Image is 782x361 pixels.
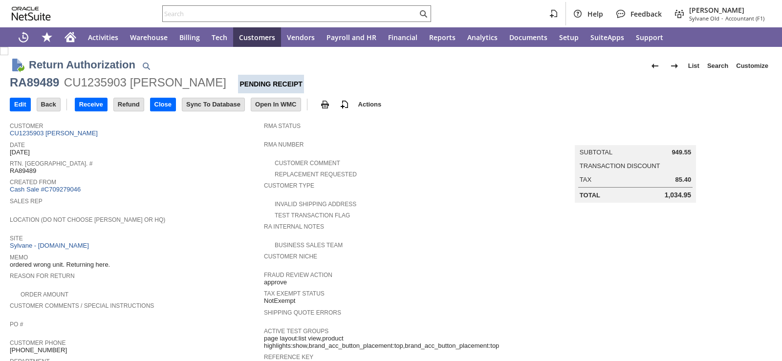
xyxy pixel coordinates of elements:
a: Documents [503,27,553,47]
span: 1,034.95 [665,191,692,199]
a: Cash Sale #C709279046 [10,186,81,193]
span: 85.40 [675,176,692,184]
a: Customers [233,27,281,47]
input: Close [151,98,175,111]
span: [PHONE_NUMBER] [10,346,67,354]
span: Feedback [630,9,662,19]
span: [PERSON_NAME] [689,5,764,15]
input: Back [37,98,60,111]
a: Actions [354,101,386,108]
a: Reason For Return [10,273,75,279]
div: RA89489 [10,75,59,90]
span: Billing [179,33,200,42]
span: Financial [388,33,417,42]
span: Payroll and HR [326,33,376,42]
a: Search [703,58,732,74]
div: Shortcuts [35,27,59,47]
a: Financial [382,27,423,47]
a: Reference Key [264,354,313,361]
a: Memo [10,254,28,261]
a: Recent Records [12,27,35,47]
span: Vendors [287,33,315,42]
a: Warehouse [124,27,174,47]
a: Customer Niche [264,253,317,260]
a: Replacement Requested [275,171,357,178]
a: Site [10,235,23,242]
a: Customer [10,123,43,129]
a: Test Transaction Flag [275,212,350,219]
a: Fraud Review Action [264,272,332,278]
a: Invalid Shipping Address [275,201,356,208]
a: Tech [206,27,233,47]
a: Shipping Quote Errors [264,309,341,316]
a: Customize [732,58,772,74]
a: Activities [82,27,124,47]
img: print.svg [319,99,331,110]
img: Quick Find [140,60,152,72]
span: Support [636,33,663,42]
span: Documents [509,33,547,42]
span: NotExempt [264,297,295,305]
a: Customer Comment [275,160,340,167]
div: Pending Receipt [238,75,304,93]
a: Customer Type [264,182,314,189]
span: ordered wrong unit. Returning here. [10,261,110,269]
svg: logo [12,7,51,21]
input: Open In WMC [251,98,301,111]
span: [DATE] [10,149,30,156]
svg: Search [417,8,429,20]
h1: Return Authorization [29,57,135,73]
svg: Shortcuts [41,31,53,43]
svg: Recent Records [18,31,29,43]
a: Rtn. [GEOGRAPHIC_DATA]. # [10,160,92,167]
span: Customers [239,33,275,42]
span: Activities [88,33,118,42]
div: CU1235903 [PERSON_NAME] [64,75,226,90]
a: Customer Comments / Special Instructions [10,302,154,309]
a: Business Sales Team [275,242,343,249]
span: Accountant (F1) [725,15,764,22]
span: RA89489 [10,167,36,175]
a: Reports [423,27,461,47]
img: add-record.svg [339,99,350,110]
a: Setup [553,27,585,47]
img: Previous [649,60,661,72]
a: Analytics [461,27,503,47]
img: Next [669,60,680,72]
a: Date [10,142,25,149]
a: PO # [10,321,23,328]
a: Payroll and HR [321,27,382,47]
span: Sylvane Old [689,15,719,22]
svg: Home [65,31,76,43]
a: Support [630,27,669,47]
span: Reports [429,33,456,42]
a: Customer Phone [10,340,65,346]
a: RA Internal Notes [264,223,324,230]
a: Location (Do Not Choose [PERSON_NAME] or HQ) [10,216,165,223]
a: Total [580,191,600,199]
span: approve [264,278,287,286]
a: CU1235903 [PERSON_NAME] [10,129,100,137]
span: page layout:list view,product highlights:show,brand_acc_button_placement:top,brand_acc_button_pla... [264,335,513,350]
a: Transaction Discount [580,162,660,170]
a: Tax [580,176,591,183]
a: Active Test Groups [264,328,328,335]
a: Sales Rep [10,198,43,205]
a: RMA Number [264,141,304,148]
input: Refund [114,98,144,111]
input: Edit [10,98,30,111]
span: 949.55 [672,149,691,156]
input: Sync To Database [182,98,244,111]
a: Vendors [281,27,321,47]
span: Setup [559,33,579,42]
a: SuiteApps [585,27,630,47]
a: Sylvane - [DOMAIN_NAME] [10,242,91,249]
input: Search [163,8,417,20]
span: - [721,15,723,22]
a: Created From [10,179,56,186]
a: Subtotal [580,149,612,156]
a: Home [59,27,82,47]
span: Analytics [467,33,498,42]
a: Billing [174,27,206,47]
a: Order Amount [21,291,68,298]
